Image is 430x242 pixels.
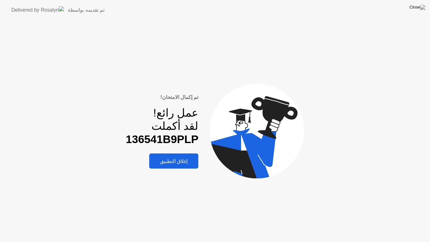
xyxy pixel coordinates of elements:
button: إغلاق التطبيق [149,153,198,169]
div: عمل رائع! لقد أكملت [126,106,199,146]
img: Close [410,5,425,10]
b: 136541B9PLP [126,133,199,145]
div: إغلاق التطبيق [151,158,196,164]
img: Delivered by Rosalyn [11,6,64,14]
div: تم إكمال الامتحان! [126,94,199,101]
div: تم تقديمه بواسطة [68,6,105,14]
